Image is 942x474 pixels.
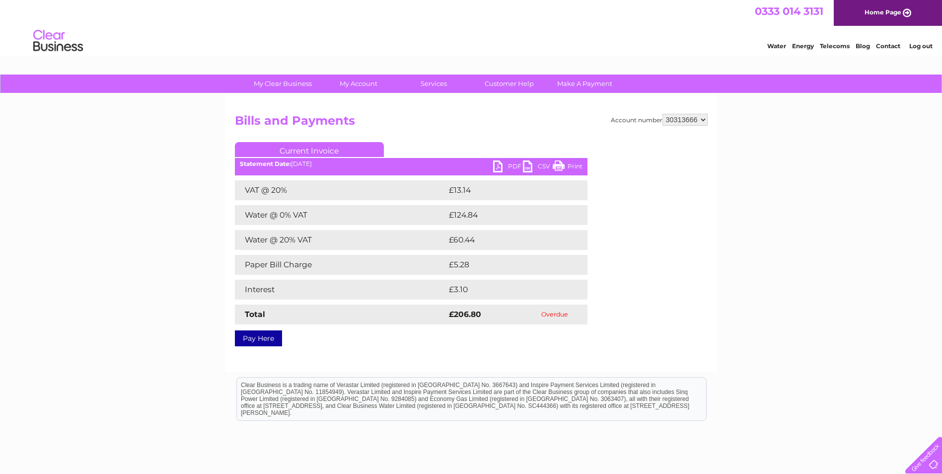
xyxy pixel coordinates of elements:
div: Account number [611,114,708,126]
td: Water @ 0% VAT [235,205,446,225]
a: Current Invoice [235,142,384,157]
div: Clear Business is a trading name of Verastar Limited (registered in [GEOGRAPHIC_DATA] No. 3667643... [237,5,706,48]
a: Energy [792,42,814,50]
a: Blog [856,42,870,50]
td: £3.10 [446,280,563,300]
a: My Clear Business [242,75,324,93]
div: [DATE] [235,160,587,167]
a: Customer Help [468,75,550,93]
a: Make A Payment [544,75,626,93]
img: logo.png [33,26,83,56]
a: PDF [493,160,523,175]
td: VAT @ 20% [235,180,446,200]
a: My Account [317,75,399,93]
td: Interest [235,280,446,300]
td: £5.28 [446,255,564,275]
td: Overdue [522,305,587,324]
a: Contact [876,42,900,50]
a: Pay Here [235,330,282,346]
h2: Bills and Payments [235,114,708,133]
td: Water @ 20% VAT [235,230,446,250]
a: Log out [909,42,933,50]
a: Print [553,160,582,175]
strong: Total [245,310,265,319]
td: Paper Bill Charge [235,255,446,275]
td: £13.14 [446,180,566,200]
strong: £206.80 [449,310,481,319]
a: Services [393,75,475,93]
a: Telecoms [820,42,850,50]
a: 0333 014 3131 [755,5,823,17]
td: £60.44 [446,230,568,250]
td: £124.84 [446,205,570,225]
b: Statement Date: [240,160,291,167]
a: CSV [523,160,553,175]
a: Water [767,42,786,50]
